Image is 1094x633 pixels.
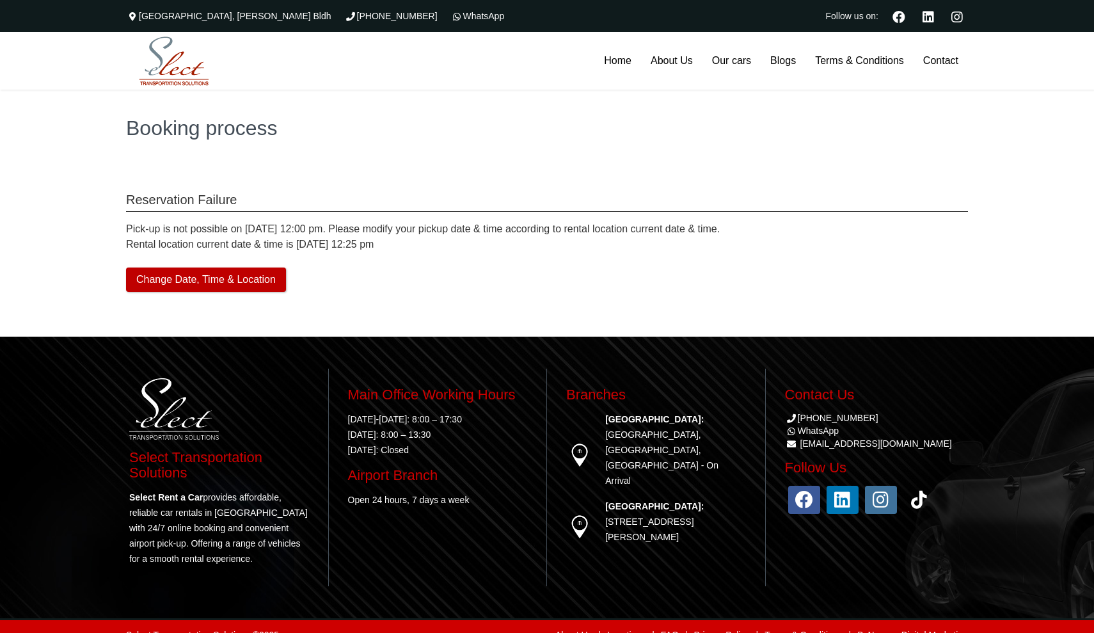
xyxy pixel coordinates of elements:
h3: Select Transportation Solutions [129,450,309,481]
a: Terms & Conditions [805,32,914,90]
a: [PHONE_NUMBER] [785,413,878,423]
p: [DATE]-[DATE]: 8:00 – 17:30 [DATE]: 8:00 – 13:30 [DATE]: Closed [348,412,528,458]
h3: Airport Branch [348,468,528,483]
a: Instagram [946,9,968,23]
a: Blogs [761,32,805,90]
a: Contact [914,32,968,90]
p: Open 24 hours, 7 days a week [348,492,528,508]
strong: Select Rent a Car [129,492,203,502]
a: WhatsApp [450,11,505,21]
h3: Follow Us [785,460,965,476]
h3: Contact Us [785,387,965,403]
strong: [GEOGRAPHIC_DATA]: [605,501,704,511]
a: About Us [641,32,702,90]
button: Change Date, Time & Location [126,268,286,292]
h3: Main Office Working Hours [348,387,528,403]
div: Reservation Failure [126,192,968,212]
a: [STREET_ADDRESS][PERSON_NAME] [605,517,694,542]
img: Select Rent a Car [129,34,219,89]
a: [PHONE_NUMBER] [344,11,438,21]
a: Linkedin [917,9,939,23]
a: [EMAIL_ADDRESS][DOMAIN_NAME] [800,438,951,449]
div: Pick-up is not possible on [DATE] 12:00 pm. Please modify your pickup date & time according to re... [126,215,968,298]
h1: Booking process [126,118,968,138]
a: Home [594,32,641,90]
p: provides affordable, reliable car rentals in [GEOGRAPHIC_DATA] with 24/7 online booking and conve... [129,490,309,566]
strong: [GEOGRAPHIC_DATA]: [605,414,704,424]
h3: Branches [566,387,746,403]
a: Our cars [702,32,761,90]
a: [GEOGRAPHIC_DATA], [GEOGRAPHIC_DATA], [GEOGRAPHIC_DATA] - On Arrival [605,429,718,486]
a: Facebook [887,9,910,23]
a: WhatsApp [785,426,839,436]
